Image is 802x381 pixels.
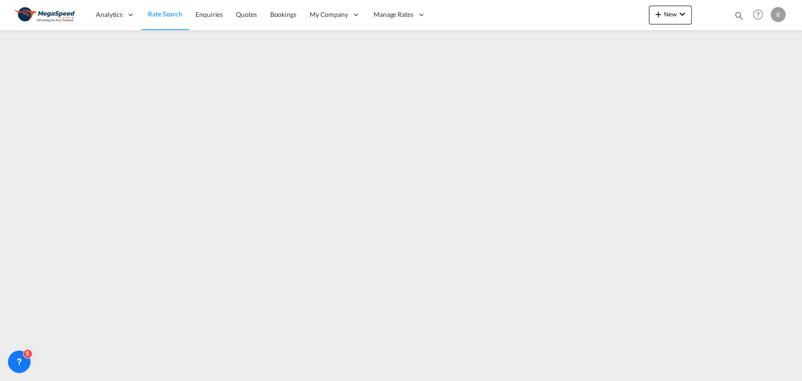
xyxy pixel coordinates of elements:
[148,10,182,18] span: Rate Search
[750,7,771,23] div: Help
[734,10,744,24] div: icon-magnify
[96,10,123,19] span: Analytics
[310,10,348,19] span: My Company
[236,10,257,18] span: Quotes
[653,8,664,20] md-icon: icon-plus 400-fg
[270,10,296,18] span: Bookings
[734,10,744,21] md-icon: icon-magnify
[374,10,413,19] span: Manage Rates
[771,7,786,22] div: R
[750,7,766,23] span: Help
[649,6,692,24] button: icon-plus 400-fgNewicon-chevron-down
[195,10,223,18] span: Enquiries
[677,8,688,20] md-icon: icon-chevron-down
[14,4,78,25] img: ad002ba0aea611eda5429768204679d3.JPG
[653,10,688,18] span: New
